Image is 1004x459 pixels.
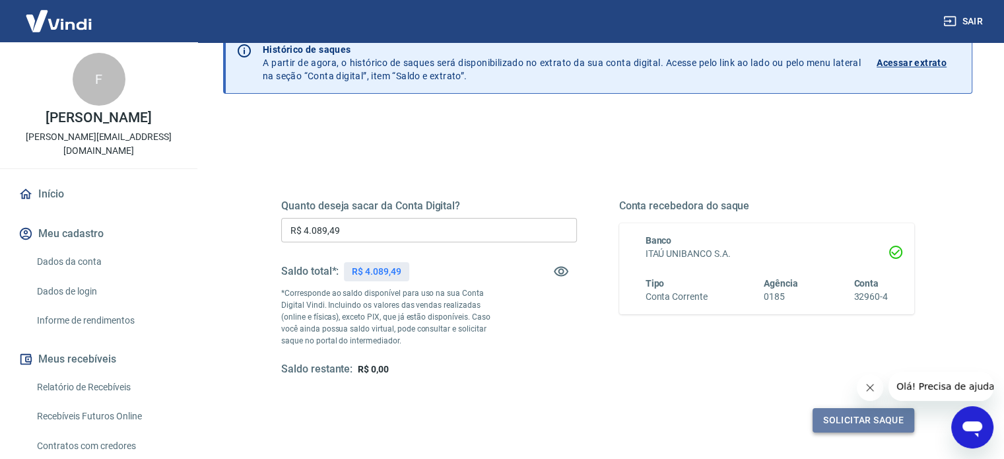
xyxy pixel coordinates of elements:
h6: ITAÚ UNIBANCO S.A. [646,247,888,261]
a: Informe de rendimentos [32,307,182,334]
span: Tipo [646,278,665,289]
a: Início [16,180,182,209]
h6: 0185 [764,290,798,304]
button: Sair [941,9,988,34]
h5: Saldo restante: [281,363,352,376]
iframe: Fechar mensagem [857,374,883,401]
p: A partir de agora, o histórico de saques será disponibilizado no extrato da sua conta digital. Ac... [263,43,861,83]
p: [PERSON_NAME] [46,111,151,125]
iframe: Botão para abrir a janela de mensagens [951,406,993,448]
div: F [73,53,125,106]
iframe: Mensagem da empresa [888,372,993,401]
a: Dados da conta [32,248,182,275]
p: Histórico de saques [263,43,861,56]
p: Acessar extrato [877,56,947,69]
button: Meus recebíveis [16,345,182,374]
p: *Corresponde ao saldo disponível para uso na sua Conta Digital Vindi. Incluindo os valores das ve... [281,287,503,347]
a: Recebíveis Futuros Online [32,403,182,430]
h6: 32960-4 [853,290,888,304]
a: Dados de login [32,278,182,305]
span: Banco [646,235,672,246]
span: Conta [853,278,879,289]
p: R$ 4.089,49 [352,265,401,279]
h5: Saldo total*: [281,265,339,278]
h5: Conta recebedora do saque [619,199,915,213]
img: Vindi [16,1,102,41]
span: R$ 0,00 [358,364,389,374]
h6: Conta Corrente [646,290,708,304]
a: Acessar extrato [877,43,961,83]
p: [PERSON_NAME][EMAIL_ADDRESS][DOMAIN_NAME] [11,130,187,158]
h5: Quanto deseja sacar da Conta Digital? [281,199,577,213]
a: Relatório de Recebíveis [32,374,182,401]
span: Olá! Precisa de ajuda? [8,9,111,20]
span: Agência [764,278,798,289]
button: Solicitar saque [813,408,914,433]
button: Meu cadastro [16,219,182,248]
